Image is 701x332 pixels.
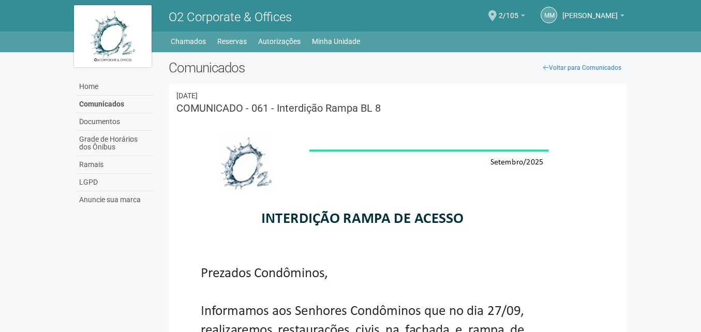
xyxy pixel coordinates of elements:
a: Comunicados [77,96,153,113]
span: 2/105 [499,2,518,20]
img: logo.jpg [74,5,152,67]
a: MM [541,7,557,23]
a: [PERSON_NAME] [562,13,624,21]
a: Reservas [217,34,247,49]
a: Chamados [171,34,206,49]
h2: Comunicados [169,60,628,76]
span: Marcelo Marins [562,2,618,20]
a: Documentos [77,113,153,131]
a: Grade de Horários dos Ônibus [77,131,153,156]
div: 26/09/2025 17:30 [176,91,620,100]
a: Autorizações [258,34,301,49]
a: Voltar para Comunicados [538,60,627,76]
h3: COMUNICADO - 061 - Interdição Rampa BL 8 [176,103,620,113]
a: Ramais [77,156,153,174]
a: Minha Unidade [312,34,360,49]
a: LGPD [77,174,153,191]
span: O2 Corporate & Offices [169,10,292,24]
a: Home [77,78,153,96]
a: 2/105 [499,13,525,21]
a: Anuncie sua marca [77,191,153,208]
